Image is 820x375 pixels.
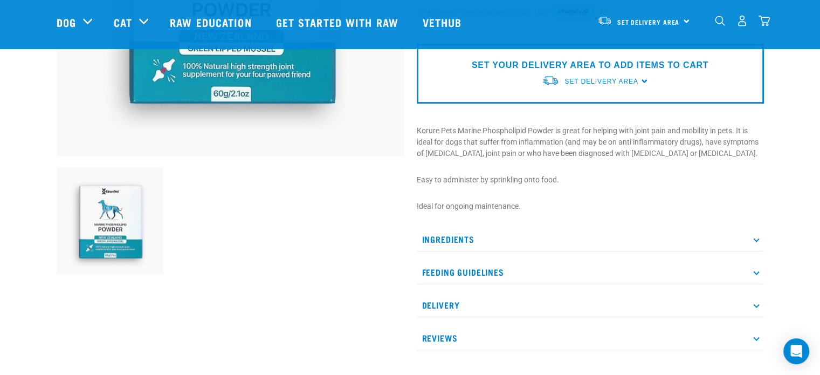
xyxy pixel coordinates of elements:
[736,15,748,26] img: user.png
[597,16,612,25] img: van-moving.png
[417,326,764,350] p: Reviews
[417,260,764,284] p: Feeding Guidelines
[715,16,725,26] img: home-icon-1@2x.png
[783,338,809,364] div: Open Intercom Messenger
[114,14,132,30] a: Cat
[57,167,164,275] img: POWDER01 65ae0065 919d 4332 9357 5d1113de9ef1 1024x1024
[417,227,764,251] p: Ingredients
[417,125,764,159] p: Korure Pets Marine Phospholipid Powder is great for helping with joint pain and mobility in pets....
[417,174,764,186] p: Easy to administer by sprinkling onto food.
[57,14,76,30] a: Dog
[417,293,764,317] p: Delivery
[472,59,708,72] p: SET YOUR DELIVERY AREA TO ADD ITEMS TO CART
[265,1,412,44] a: Get started with Raw
[159,1,265,44] a: Raw Education
[759,15,770,26] img: home-icon@2x.png
[564,78,638,85] span: Set Delivery Area
[617,20,680,24] span: Set Delivery Area
[542,75,559,86] img: van-moving.png
[412,1,476,44] a: Vethub
[417,201,764,212] p: Ideal for ongoing maintenance.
